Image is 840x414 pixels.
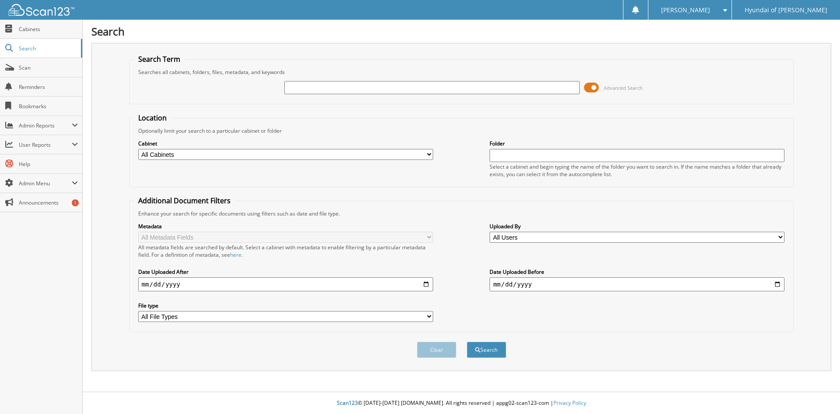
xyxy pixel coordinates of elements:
span: Admin Menu [19,180,72,187]
span: Advanced Search [604,85,643,91]
button: Search [467,342,506,358]
span: Scan123 [337,399,358,407]
div: Optionally limit your search to a particular cabinet or folder [134,127,789,134]
div: Searches all cabinets, folders, files, metadata, and keywords [134,68,789,76]
button: Clear [417,342,456,358]
span: Reminders [19,83,78,91]
label: Uploaded By [490,223,784,230]
legend: Additional Document Filters [134,196,235,205]
input: start [138,277,433,291]
label: Date Uploaded Before [490,268,784,276]
label: Folder [490,140,784,147]
h1: Search [91,24,831,39]
label: File type [138,302,433,309]
a: here [230,251,241,258]
span: Bookmarks [19,103,78,110]
div: © [DATE]-[DATE] [DOMAIN_NAME]. All rights reserved | appg02-scan123-com | [83,393,840,414]
span: Admin Reports [19,122,72,129]
a: Privacy Policy [553,399,586,407]
div: 1 [72,199,79,206]
legend: Search Term [134,54,185,64]
div: Enhance your search for specific documents using filters such as date and file type. [134,210,789,217]
span: [PERSON_NAME] [661,7,710,13]
input: end [490,277,784,291]
span: Announcements [19,199,78,206]
legend: Location [134,113,171,123]
span: Scan [19,64,78,71]
span: Help [19,160,78,168]
label: Metadata [138,223,433,230]
span: Cabinets [19,25,78,33]
div: Select a cabinet and begin typing the name of the folder you want to search in. If the name match... [490,163,784,178]
span: Search [19,45,77,52]
span: Hyundai of [PERSON_NAME] [745,7,827,13]
label: Date Uploaded After [138,268,433,276]
div: All metadata fields are searched by default. Select a cabinet with metadata to enable filtering b... [138,244,433,258]
span: User Reports [19,141,72,149]
img: scan123-logo-white.svg [9,4,74,16]
label: Cabinet [138,140,433,147]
